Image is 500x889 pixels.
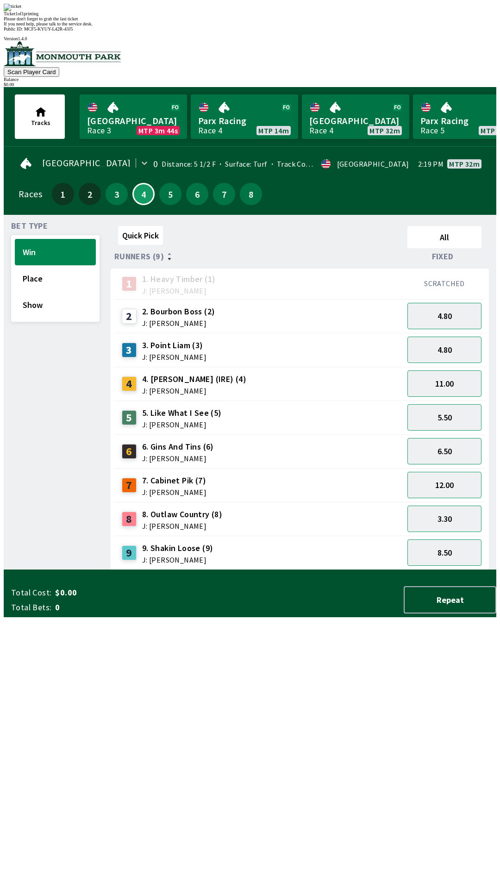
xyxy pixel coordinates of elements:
[4,77,496,82] div: Balance
[412,595,488,605] span: Repeat
[159,183,181,205] button: 5
[87,115,180,127] span: [GEOGRAPHIC_DATA]
[142,306,215,318] span: 2. Bourbon Boss (2)
[55,602,201,613] span: 0
[108,191,125,197] span: 3
[407,404,481,431] button: 5.50
[240,183,262,205] button: 8
[23,300,88,310] span: Show
[437,513,452,524] span: 3.30
[242,191,260,197] span: 8
[407,539,481,566] button: 8.50
[432,253,454,260] span: Fixed
[142,475,206,487] span: 7. Cabinet Pik (7)
[435,480,454,490] span: 12.00
[42,159,131,167] span: [GEOGRAPHIC_DATA]
[142,339,206,351] span: 3. Point Liam (3)
[142,542,213,554] span: 9. Shakin Loose (9)
[142,319,215,327] span: J: [PERSON_NAME]
[52,183,74,205] button: 1
[4,21,93,26] span: If you need help, please talk to the service desk.
[79,183,101,205] button: 2
[407,337,481,363] button: 4.80
[142,488,206,496] span: J: [PERSON_NAME]
[122,276,137,291] div: 1
[142,387,246,394] span: J: [PERSON_NAME]
[11,602,51,613] span: Total Bets:
[122,410,137,425] div: 5
[142,508,222,520] span: 8. Outlaw Country (8)
[122,230,159,241] span: Quick Pick
[407,370,481,397] button: 11.00
[122,545,137,560] div: 9
[258,127,289,134] span: MTP 14m
[122,343,137,357] div: 3
[81,191,99,197] span: 2
[142,556,213,563] span: J: [PERSON_NAME]
[4,26,496,31] div: Public ID:
[309,127,333,134] div: Race 4
[122,478,137,493] div: 7
[11,587,51,598] span: Total Cost:
[142,421,222,428] span: J: [PERSON_NAME]
[142,353,206,361] span: J: [PERSON_NAME]
[407,438,481,464] button: 6.50
[122,512,137,526] div: 8
[15,292,96,318] button: Show
[106,183,128,205] button: 3
[407,472,481,498] button: 12.00
[337,160,409,168] div: [GEOGRAPHIC_DATA]
[437,344,452,355] span: 4.80
[4,82,496,87] div: $ 0.00
[15,94,65,139] button: Tracks
[404,586,496,614] button: Repeat
[142,373,246,385] span: 4. [PERSON_NAME] (IRE) (4)
[132,183,155,205] button: 4
[437,412,452,423] span: 5.50
[31,119,50,127] span: Tracks
[4,67,59,77] button: Scan Player Card
[369,127,400,134] span: MTP 32m
[153,160,158,168] div: 0
[437,547,452,558] span: 8.50
[407,279,481,288] div: SCRATCHED
[19,190,42,198] div: Races
[122,444,137,459] div: 6
[437,311,452,321] span: 4.80
[142,455,214,462] span: J: [PERSON_NAME]
[418,160,444,168] span: 2:19 PM
[309,115,402,127] span: [GEOGRAPHIC_DATA]
[435,378,454,389] span: 11.00
[4,36,496,41] div: Version 1.4.0
[15,239,96,265] button: Win
[420,127,444,134] div: Race 5
[142,522,222,530] span: J: [PERSON_NAME]
[114,252,404,261] div: Runners (9)
[191,94,298,139] a: Parx RacingRace 4MTP 14m
[54,191,72,197] span: 1
[213,183,235,205] button: 7
[162,159,216,169] span: Distance: 5 1/2 F
[4,4,21,11] img: ticket
[23,273,88,284] span: Place
[55,587,201,598] span: $0.00
[122,376,137,391] div: 4
[407,226,481,248] button: All
[302,94,409,139] a: [GEOGRAPHIC_DATA]Race 4MTP 32m
[23,247,88,257] span: Win
[118,226,163,245] button: Quick Pick
[136,192,151,196] span: 4
[138,127,178,134] span: MTP 3m 44s
[198,127,222,134] div: Race 4
[162,191,179,197] span: 5
[268,159,349,169] span: Track Condition: Firm
[142,441,214,453] span: 6. Gins And Tins (6)
[87,127,111,134] div: Race 3
[11,222,48,230] span: Bet Type
[188,191,206,197] span: 6
[404,252,485,261] div: Fixed
[122,309,137,324] div: 2
[15,265,96,292] button: Place
[24,26,73,31] span: MCF5-KYUY-L42R-43J5
[215,191,233,197] span: 7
